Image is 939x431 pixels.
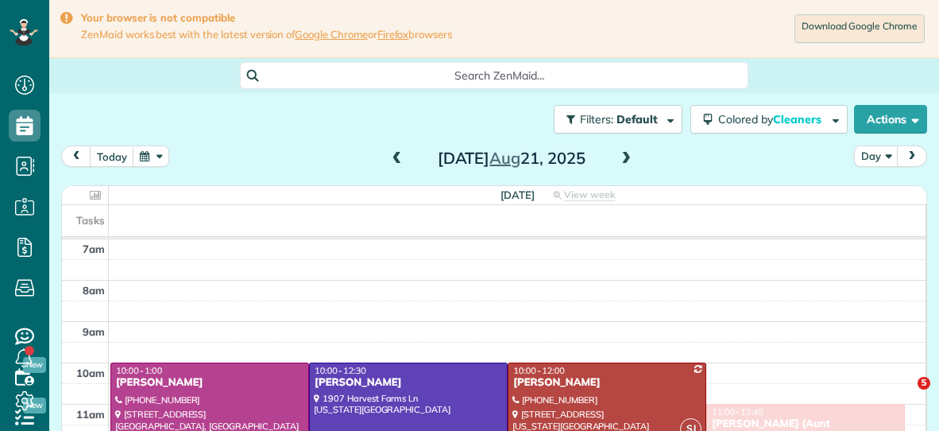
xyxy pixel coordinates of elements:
[794,14,925,43] a: Download Google Chrome
[295,28,368,41] a: Google Chrome
[564,188,615,201] span: View week
[83,243,105,255] span: 7am
[116,365,162,376] span: 10:00 - 1:00
[83,325,105,338] span: 9am
[76,408,105,421] span: 11am
[314,376,503,390] div: [PERSON_NAME]
[81,28,452,41] span: ZenMaid works best with the latest version of or browsers
[616,112,659,126] span: Default
[712,406,763,417] span: 11:00 - 12:45
[115,376,304,390] div: [PERSON_NAME]
[76,214,105,227] span: Tasks
[83,284,105,297] span: 8am
[580,112,613,126] span: Filters:
[61,146,91,167] button: prev
[885,377,923,415] iframe: Intercom live chat
[690,105,848,134] button: Colored byCleaners
[377,28,409,41] a: Firefox
[500,188,535,201] span: [DATE]
[489,148,520,168] span: Aug
[854,105,927,134] button: Actions
[513,365,565,376] span: 10:00 - 12:00
[718,112,827,126] span: Colored by
[90,146,134,167] button: today
[773,112,824,126] span: Cleaners
[412,149,611,167] h2: [DATE] 21, 2025
[512,376,701,390] div: [PERSON_NAME]
[546,105,682,134] a: Filters: Default
[918,377,930,390] span: 5
[81,11,452,25] strong: Your browser is not compatible
[554,105,682,134] button: Filters: Default
[897,146,927,167] button: next
[854,146,898,167] button: Day
[76,367,105,379] span: 10am
[315,365,366,376] span: 10:00 - 12:30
